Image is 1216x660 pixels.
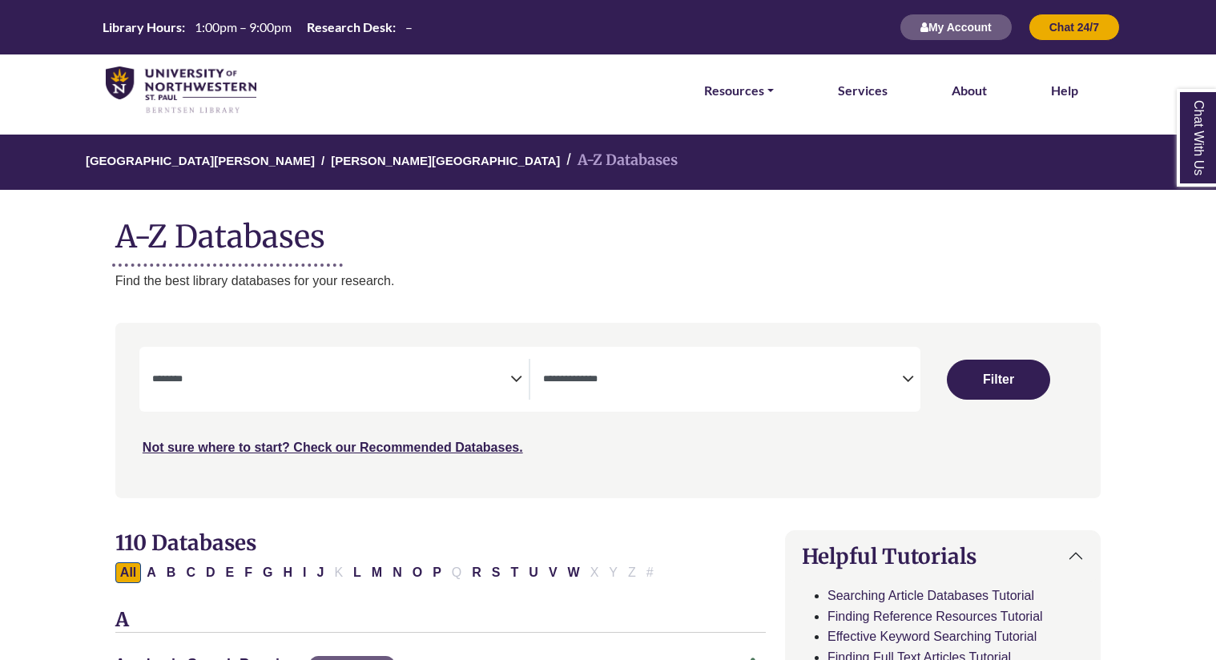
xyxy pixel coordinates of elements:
a: Hours Today [96,18,419,37]
div: Alpha-list to filter by first letter of database name [115,565,660,578]
button: Filter Results G [258,562,277,583]
h3: A [115,609,766,633]
button: My Account [900,14,1013,41]
button: Filter Results O [408,562,427,583]
button: Helpful Tutorials [786,531,1100,582]
button: Filter Results V [544,562,562,583]
p: Find the best library databases for your research. [115,271,1101,292]
button: Filter Results U [524,562,543,583]
button: Filter Results H [278,562,297,583]
button: Filter Results L [348,562,366,583]
button: Filter Results F [240,562,257,583]
a: Help [1051,80,1078,101]
table: Hours Today [96,18,419,34]
a: Chat 24/7 [1029,20,1120,34]
button: Filter Results M [367,562,387,583]
button: Filter Results W [563,562,585,583]
a: Services [838,80,888,101]
button: Filter Results J [312,562,328,583]
nav: breadcrumb [115,135,1101,190]
span: – [405,19,413,34]
button: All [115,562,141,583]
button: Filter Results C [181,562,200,583]
span: 1:00pm – 9:00pm [195,19,292,34]
a: Not sure where to start? Check our Recommended Databases. [143,441,523,454]
li: A-Z Databases [560,149,678,172]
button: Filter Results A [142,562,161,583]
textarea: Search [543,374,902,387]
span: 110 Databases [115,529,256,556]
textarea: Search [152,374,511,387]
th: Research Desk: [300,18,397,35]
nav: Search filters [115,323,1101,497]
button: Filter Results T [506,562,524,583]
button: Filter Results P [428,562,446,583]
a: [GEOGRAPHIC_DATA][PERSON_NAME] [86,151,315,167]
button: Chat 24/7 [1029,14,1120,41]
a: About [952,80,987,101]
h1: A-Z Databases [115,206,1101,255]
button: Filter Results R [467,562,486,583]
a: My Account [900,20,1013,34]
a: Searching Article Databases Tutorial [827,589,1034,602]
a: [PERSON_NAME][GEOGRAPHIC_DATA] [331,151,560,167]
img: library_home [106,66,256,115]
button: Filter Results N [388,562,407,583]
a: Finding Reference Resources Tutorial [827,610,1043,623]
button: Filter Results D [201,562,220,583]
a: Resources [704,80,774,101]
button: Filter Results E [221,562,240,583]
a: Effective Keyword Searching Tutorial [827,630,1037,643]
th: Library Hours: [96,18,186,35]
button: Filter Results S [487,562,505,583]
button: Submit for Search Results [947,360,1049,400]
button: Filter Results I [298,562,311,583]
button: Filter Results B [162,562,181,583]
